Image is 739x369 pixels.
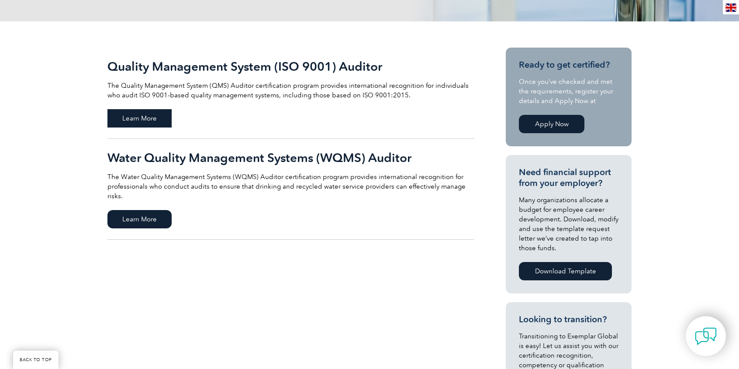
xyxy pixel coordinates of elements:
[519,314,618,325] h3: Looking to transition?
[107,59,474,73] h2: Quality Management System (ISO 9001) Auditor
[107,139,474,240] a: Water Quality Management Systems (WQMS) Auditor The Water Quality Management Systems (WQMS) Audit...
[519,59,618,70] h3: Ready to get certified?
[519,195,618,253] p: Many organizations allocate a budget for employee career development. Download, modify and use th...
[519,262,612,280] a: Download Template
[107,48,474,139] a: Quality Management System (ISO 9001) Auditor The Quality Management System (QMS) Auditor certific...
[107,210,172,228] span: Learn More
[107,172,474,201] p: The Water Quality Management Systems (WQMS) Auditor certification program provides international ...
[519,115,584,133] a: Apply Now
[13,351,59,369] a: BACK TO TOP
[107,109,172,128] span: Learn More
[519,77,618,106] p: Once you’ve checked and met the requirements, register your details and Apply Now at
[695,325,717,347] img: contact-chat.png
[519,167,618,189] h3: Need financial support from your employer?
[107,81,474,100] p: The Quality Management System (QMS) Auditor certification program provides international recognit...
[107,151,474,165] h2: Water Quality Management Systems (WQMS) Auditor
[725,3,736,12] img: en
